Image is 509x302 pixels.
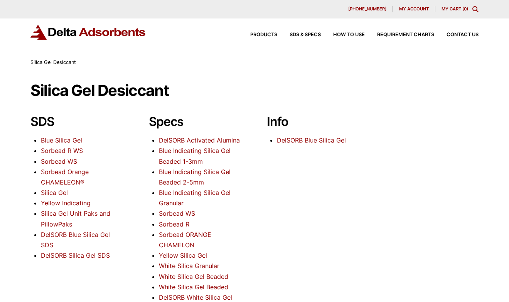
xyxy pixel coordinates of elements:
[41,168,89,186] a: Sorbead Orange CHAMELEON®
[159,262,219,270] a: White Silica Granular
[442,6,468,12] a: My Cart (0)
[159,136,240,144] a: DelSORB Activated Alumina
[238,32,277,37] a: Products
[365,32,434,37] a: Requirement Charts
[30,25,146,40] img: Delta Adsorbents
[159,283,228,291] a: White Silica Gel Beaded
[159,168,231,186] a: Blue Indicating Silica Gel Beaded 2-5mm
[159,231,211,249] a: Sorbead ORANGE CHAMELON
[399,7,429,11] span: My account
[277,136,346,144] a: DelSORB Blue Silica Gel
[41,252,110,259] a: DelSORB Silica Gel SDS
[277,32,321,37] a: SDS & SPECS
[348,7,386,11] span: [PHONE_NUMBER]
[30,82,479,99] h1: Silica Gel Desiccant
[472,6,479,12] div: Toggle Modal Content
[393,6,435,12] a: My account
[267,114,360,129] h2: Info
[159,147,231,165] a: Blue Indicating Silica Gel Beaded 1-3mm
[447,32,479,37] span: Contact Us
[290,32,321,37] span: SDS & SPECS
[159,252,207,259] a: Yellow Silica Gel
[159,210,195,217] a: Sorbead WS
[159,220,189,228] a: Sorbead R
[377,32,434,37] span: Requirement Charts
[41,199,91,207] a: Yellow Indicating
[41,231,110,249] a: DelSORB Blue Silica Gel SDS
[30,114,124,129] h2: SDS
[250,32,277,37] span: Products
[464,6,467,12] span: 0
[41,147,83,154] a: Sorbead R WS
[41,210,110,228] a: Silica Gel Unit Paks and PillowPaks
[30,59,76,65] span: Silica Gel Desiccant
[159,189,231,207] a: Blue Indicating Silica Gel Granular
[159,273,228,280] a: White Silica Gel Beaded
[41,189,68,196] a: Silica Gel
[149,114,242,129] h2: Specs
[321,32,365,37] a: How to Use
[333,32,365,37] span: How to Use
[159,294,232,301] a: DelSORB White Silica Gel
[41,158,77,165] a: Sorbead WS
[342,6,393,12] a: [PHONE_NUMBER]
[434,32,479,37] a: Contact Us
[41,136,82,144] a: Blue Silica Gel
